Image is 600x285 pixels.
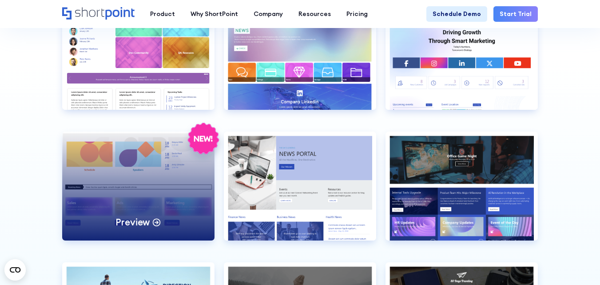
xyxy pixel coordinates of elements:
iframe: Chat Widget [556,242,600,285]
a: Resources [290,6,338,22]
a: Why ShortPoint [183,6,246,22]
a: Schedule Demo [426,6,487,22]
a: Product [142,6,183,22]
a: News Portal 1 [224,132,376,253]
div: Product [150,9,175,19]
a: Start Trial [493,6,538,22]
a: Marketing 1 [385,1,538,122]
div: Why ShortPoint [191,9,238,19]
div: Company [254,9,283,19]
div: Resources [298,9,331,19]
div: Pricing [346,9,368,19]
a: News Portal 2 [385,132,538,253]
button: Open CMP widget [4,259,26,281]
a: Marketing 2Preview [62,132,215,253]
a: Knowledge Portal 3 [224,1,376,122]
a: Home [62,7,135,20]
a: Pricing [338,6,375,22]
a: Company [246,6,290,22]
a: Knowledge Portal 2 [62,1,215,122]
p: Preview [115,216,150,228]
